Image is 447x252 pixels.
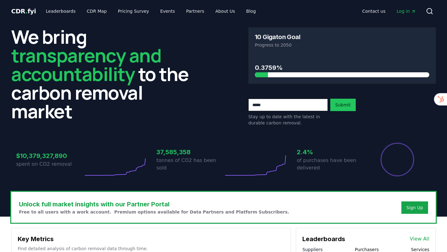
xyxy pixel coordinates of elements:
p: Free to all users with a work account. Premium options available for Data Partners and Platform S... [19,209,289,215]
button: Submit [330,99,356,111]
h3: 10 Gigaton Goal [255,34,300,40]
button: Sign Up [401,201,428,214]
a: CDR.fyi [11,7,36,16]
h3: 0.3759% [255,63,429,72]
p: of purchases have been delivered [297,157,364,172]
nav: Main [357,6,421,17]
p: Stay up to date with the latest in durable carbon removal. [248,114,328,126]
span: Log in [397,8,416,14]
h3: $10,379,327,890 [16,151,83,160]
div: Percentage of sales delivered [380,142,415,177]
a: About Us [210,6,240,17]
a: CDR Map [82,6,112,17]
a: Events [155,6,180,17]
h3: Unlock full market insights with our Partner Portal [19,200,289,209]
a: Leaderboards [41,6,81,17]
p: Find detailed analysis of carbon removal data through time. [18,245,284,252]
h2: We bring to the carbon removal market [11,27,199,120]
p: Progress to 2050 [255,42,429,48]
h3: Key Metrics [18,234,284,244]
a: Log in [392,6,421,17]
h3: 37,585,358 [156,147,223,157]
a: View All [410,235,429,243]
span: transparency and accountability [11,43,161,87]
span: CDR fyi [11,7,36,15]
a: Sign Up [406,205,423,211]
nav: Main [41,6,261,17]
a: Blog [241,6,261,17]
h3: Leaderboards [302,234,345,244]
a: Contact us [357,6,391,17]
a: Partners [181,6,209,17]
a: Pricing Survey [113,6,154,17]
h3: 2.4% [297,147,364,157]
p: tonnes of CO2 has been sold [156,157,223,172]
span: . [25,7,28,15]
p: spent on CO2 removal [16,160,83,168]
